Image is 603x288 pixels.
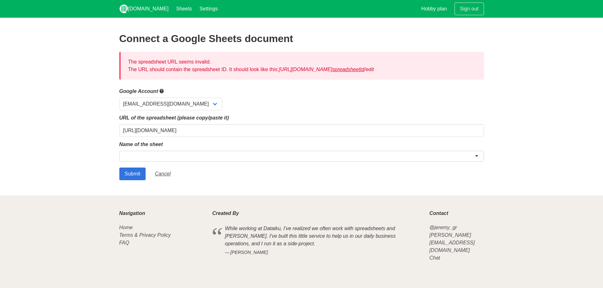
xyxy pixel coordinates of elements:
[212,224,422,257] blockquote: While working at Dataiku, I've realized we often work with spreadsheets and [PERSON_NAME]. I've b...
[212,211,422,216] p: Created By
[429,255,440,260] a: Chat
[119,114,484,122] label: URL of the spreadsheet (please copy/paste it)
[279,67,374,72] i: [URL][DOMAIN_NAME] /edit
[119,141,484,148] label: Name of the sheet
[119,87,484,95] label: Google Account
[455,3,484,15] a: Sign out
[429,225,457,230] a: @jeremy_gr
[119,225,133,230] a: Home
[119,124,484,137] input: Should start with https://docs.google.com/spreadsheets/d/
[119,232,171,238] a: Terms & Privacy Policy
[429,211,484,216] p: Contact
[119,4,128,13] img: logo_v2_white.png
[119,211,205,216] p: Navigation
[149,168,176,180] a: Cancel
[332,67,364,72] u: spreadsheetId
[119,240,129,245] a: FAQ
[119,33,484,44] h2: Connect a Google Sheets document
[119,168,146,180] input: Submit
[119,52,484,80] div: The spreadsheet URL seems invalid. The URL should contain the spreadsheet ID. It should look like...
[429,232,474,253] a: [PERSON_NAME][EMAIL_ADDRESS][DOMAIN_NAME]
[225,249,409,256] cite: [PERSON_NAME]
